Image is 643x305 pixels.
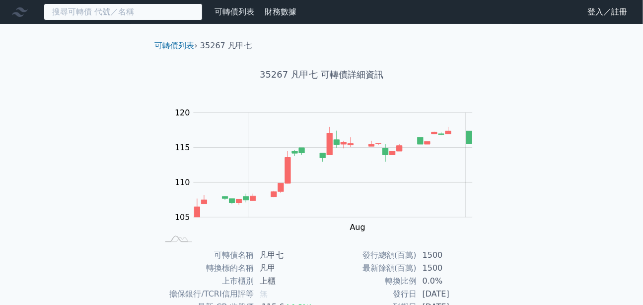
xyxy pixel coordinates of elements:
[214,7,254,16] a: 可轉債列表
[175,212,190,222] tspan: 105
[322,249,417,262] td: 發行總額(百萬)
[159,249,254,262] td: 可轉債名稱
[260,289,268,299] span: 無
[350,222,365,232] tspan: Aug
[417,262,485,275] td: 1500
[417,275,485,288] td: 0.0%
[159,262,254,275] td: 轉換標的名稱
[175,143,190,152] tspan: 115
[170,108,488,232] g: Chart
[579,4,635,20] a: 登入／註冊
[44,3,203,20] input: 搜尋可轉債 代號／名稱
[155,40,198,52] li: ›
[417,249,485,262] td: 1500
[159,288,254,301] td: 擔保銀行/TCRI信用評等
[254,262,322,275] td: 凡甲
[175,178,190,187] tspan: 110
[159,275,254,288] td: 上市櫃別
[155,41,195,50] a: 可轉債列表
[254,275,322,288] td: 上櫃
[322,262,417,275] td: 最新餘額(百萬)
[322,275,417,288] td: 轉換比例
[322,288,417,301] td: 發行日
[147,68,497,82] h1: 35267 凡甲七 可轉債詳細資訊
[175,108,190,117] tspan: 120
[265,7,296,16] a: 財務數據
[254,249,322,262] td: 凡甲七
[195,127,472,217] g: Series
[417,288,485,301] td: [DATE]
[200,40,252,52] li: 35267 凡甲七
